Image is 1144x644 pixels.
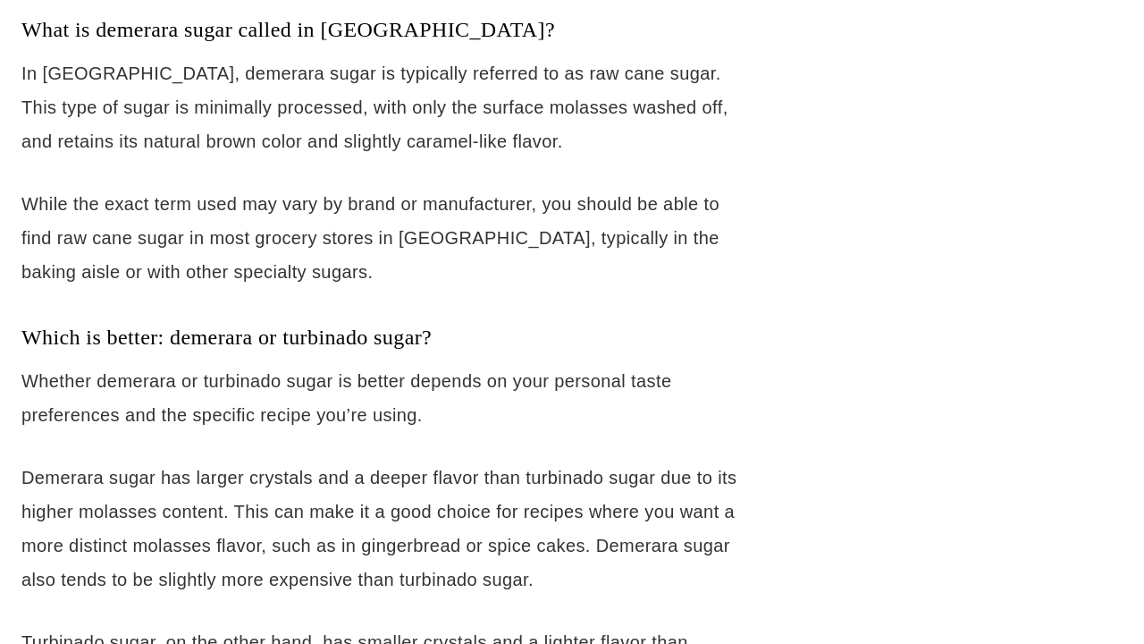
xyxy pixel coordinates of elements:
p: In [GEOGRAPHIC_DATA], demerara sugar is typically referred to as raw cane sugar. This type of sug... [21,56,738,158]
p: Demerara sugar has larger crystals and a deeper flavor than turbinado sugar due to its higher mol... [21,461,738,597]
span: Which is better: demerara or turbinado sugar? [21,326,432,349]
p: While the exact term used may vary by brand or manufacturer, you should be able to find raw cane ... [21,187,738,289]
p: Whether demerara or turbinado sugar is better depends on your personal taste preferences and the ... [21,364,738,432]
span: What is demerara sugar called in [GEOGRAPHIC_DATA]? [21,18,555,41]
